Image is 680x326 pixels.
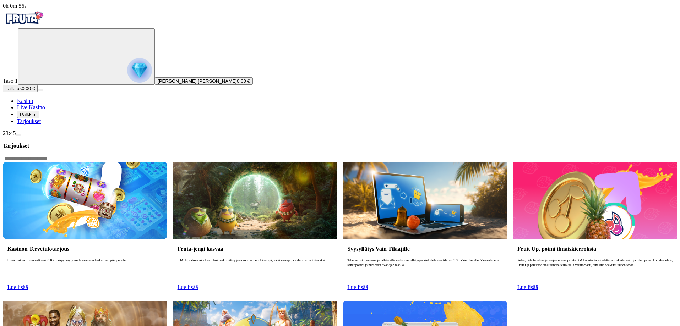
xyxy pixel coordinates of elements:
[3,3,27,9] span: user session time
[3,9,677,125] nav: Primary
[3,22,45,28] a: Fruta
[3,130,16,136] span: 23:45
[38,89,43,91] button: menu
[17,118,41,124] a: Tarjoukset
[517,258,673,281] p: Pelaa, pidä hauskaa ja korjaa satona palkkioita! Loputonta viihdettä ja makeita voittoja. Kun pel...
[347,245,502,252] h3: Syysyllätys Vain Tilaajille
[158,78,237,84] span: [PERSON_NAME] [PERSON_NAME]
[16,134,21,136] button: menu
[3,9,45,27] img: Fruta
[17,111,39,118] button: Palkkiot
[178,245,333,252] h3: Fruta-jengi kasvaa
[18,28,155,85] button: reward progress
[6,86,22,91] span: Talletus
[7,245,163,252] h3: Kasinon Tervetulotarjous
[20,112,37,117] span: Palkkiot
[517,284,538,290] a: Lue lisää
[513,162,677,239] img: Fruit Up, poimi ilmaiskierroksia
[127,58,152,83] img: reward progress
[347,258,502,281] p: Tilaa uutiskirjeemme ja talleta 20 € elokuussa yllätyspalkinto kilahtaa tilillesi 3.9.! Vain tila...
[155,77,253,85] button: [PERSON_NAME] [PERSON_NAME]0.00 €
[7,284,28,290] a: Lue lisää
[517,245,673,252] h3: Fruit Up, poimi ilmaiskierroksia
[343,162,507,239] img: Syysyllätys Vain Tilaajille
[3,85,38,92] button: Talletusplus icon0.00 €
[178,284,198,290] a: Lue lisää
[3,142,677,149] h3: Tarjoukset
[347,284,368,290] a: Lue lisää
[17,98,33,104] a: Kasino
[173,162,337,239] img: Fruta-jengi kasvaa
[3,98,677,125] nav: Main menu
[22,86,35,91] span: 0.00 €
[237,78,250,84] span: 0.00 €
[17,104,45,110] a: Live Kasino
[3,155,53,162] input: Search
[3,78,18,84] span: Taso 1
[7,258,163,281] p: Lisää makua Fruta-matkaasi 200 ilmaispyöräytyksellä mikserin herkullisimpiin peleihin.
[3,162,167,239] img: Kasinon Tervetulotarjous
[178,258,333,281] p: [DATE] satokausi alkaa. Uusi maku liittyy joukkoon – mehukkaampi, värikkäämpi ja valmiina nautitt...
